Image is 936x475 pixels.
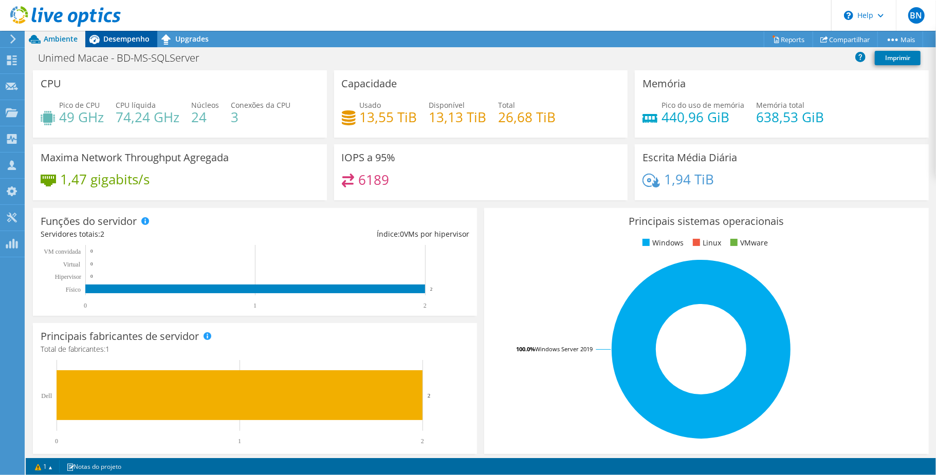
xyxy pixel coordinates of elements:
[84,302,87,309] text: 0
[728,237,768,249] li: VMware
[90,261,93,267] text: 0
[342,78,397,89] h3: Capacidade
[255,229,469,240] div: Índice: VMs por hipervisor
[253,302,256,309] text: 1
[877,31,923,47] a: Mais
[662,100,744,110] span: Pico do uso de memória
[59,460,129,473] a: Notas do projeto
[59,111,104,123] h4: 49 GHz
[360,100,381,110] span: Usado
[756,100,804,110] span: Memória total
[105,344,109,354] span: 1
[844,11,853,20] svg: \n
[421,438,424,445] text: 2
[342,152,396,163] h3: IOPS a 95%
[55,438,58,445] text: 0
[360,111,417,123] h4: 13,55 TiB
[116,111,179,123] h4: 74,24 GHz
[103,34,150,44] span: Desempenho
[41,344,469,355] h4: Total de fabricantes:
[875,51,921,65] a: Imprimir
[100,229,104,239] span: 2
[191,100,219,110] span: Núcleos
[756,111,824,123] h4: 638,53 GiB
[400,229,404,239] span: 0
[643,78,686,89] h3: Memória
[41,216,137,227] h3: Funções do servidor
[59,100,100,110] span: Pico de CPU
[191,111,219,123] h4: 24
[90,249,93,254] text: 0
[424,302,427,309] text: 2
[55,273,81,280] text: Hipervisor
[764,31,813,47] a: Reports
[429,111,487,123] h4: 13,13 TiB
[429,100,465,110] span: Disponível
[535,345,593,353] tspan: Windows Server 2019
[908,7,925,24] span: BN
[492,216,921,227] h3: Principais sistemas operacionais
[516,345,535,353] tspan: 100.0%
[499,111,556,123] h4: 26,68 TiB
[428,392,431,398] text: 2
[66,286,81,293] tspan: Físico
[90,274,93,279] text: 0
[231,100,290,110] span: Conexões da CPU
[664,174,714,185] h4: 1,94 TiB
[33,52,215,64] h1: Unimed Macae - BD-MS-SQLServer
[238,438,241,445] text: 1
[643,152,737,163] h3: Escrita Média Diária
[41,392,52,400] text: Dell
[499,100,516,110] span: Total
[640,237,684,249] li: Windows
[41,78,61,89] h3: CPU
[662,111,744,123] h4: 440,96 GiB
[41,229,255,240] div: Servidores totais:
[60,174,150,185] h4: 1,47 gigabits/s
[231,111,290,123] h4: 3
[41,152,229,163] h3: Maxima Network Throughput Agregada
[813,31,878,47] a: Compartilhar
[28,460,60,473] a: 1
[116,100,156,110] span: CPU líquida
[44,34,78,44] span: Ambiente
[41,331,199,342] h3: Principais fabricantes de servidor
[63,261,81,268] text: Virtual
[175,34,209,44] span: Upgrades
[44,248,81,255] text: VM convidada
[430,287,433,292] text: 2
[690,237,721,249] li: Linux
[358,174,389,185] h4: 6189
